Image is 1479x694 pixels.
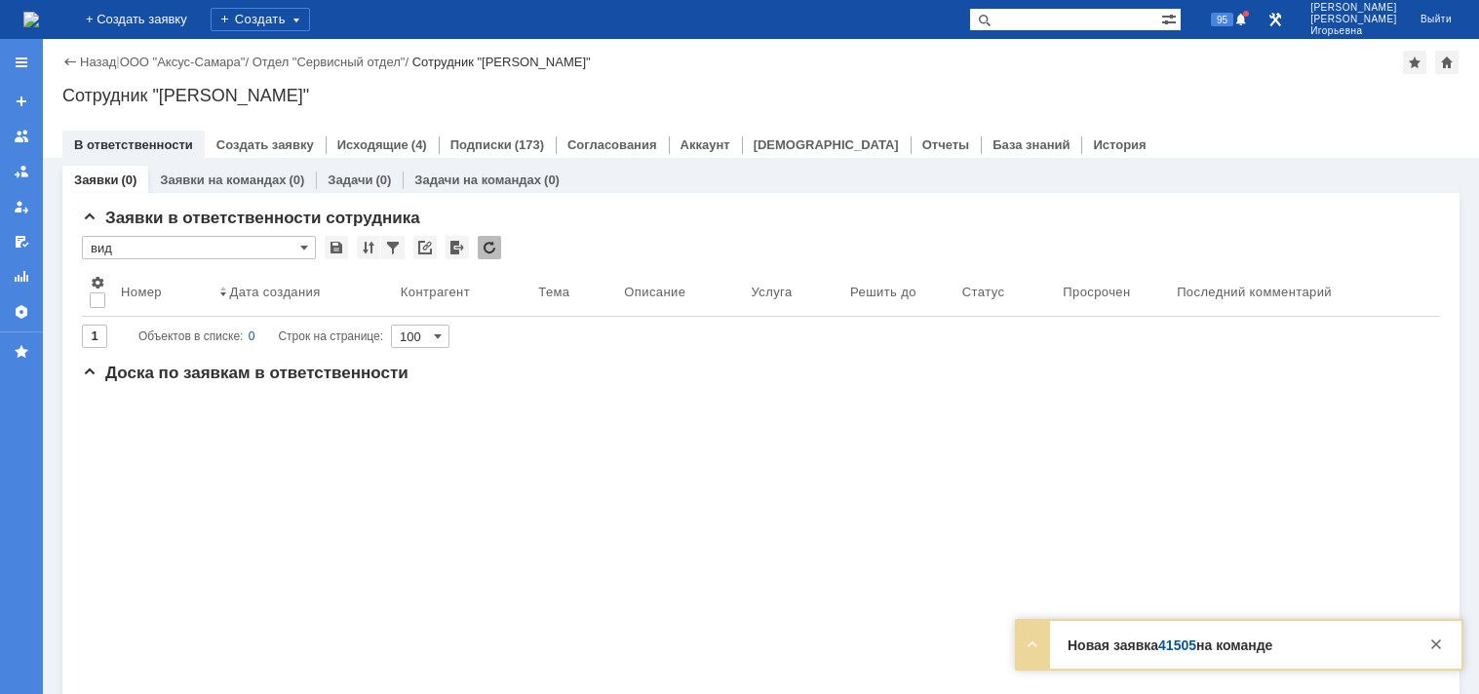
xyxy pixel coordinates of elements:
div: Сохранить вид [325,236,348,259]
div: (0) [375,173,391,187]
a: Согласования [567,137,657,152]
a: Перейти в интерфейс администратора [1264,8,1287,31]
a: Заявки [74,173,118,187]
th: Дата создания [212,267,392,317]
div: Контрагент [401,285,470,299]
th: Тема [530,267,616,317]
div: (0) [289,173,304,187]
a: База знаний [992,137,1070,152]
span: 95 [1211,13,1233,26]
th: Контрагент [393,267,530,317]
span: Расширенный поиск [1161,9,1181,27]
div: Решить до [850,285,916,299]
span: Заявки в ответственности сотрудника [82,209,420,227]
div: (0) [121,173,136,187]
a: [DEMOGRAPHIC_DATA] [754,137,899,152]
div: Фильтрация... [381,236,405,259]
a: История [1093,137,1146,152]
a: Настройки [6,296,37,328]
div: | [116,54,119,68]
div: Развернуть [1021,633,1044,656]
div: Статус [962,285,1004,299]
a: Отдел "Сервисный отдел" [253,55,406,69]
div: Сотрудник "[PERSON_NAME]" [412,55,591,69]
div: Сотрудник "[PERSON_NAME]" [62,86,1460,105]
div: Дата создания [229,285,320,299]
a: Задачи [328,173,372,187]
span: Объектов в списке: [138,329,243,343]
div: Тема [538,285,569,299]
a: Отчеты [6,261,37,292]
span: Настройки [90,275,105,290]
a: Создать заявку [216,137,314,152]
div: Добавить в избранное [1403,51,1426,74]
th: Услуга [744,267,843,317]
a: Мои заявки [6,191,37,222]
a: Заявки на командах [160,173,286,187]
a: Исходящие [337,137,409,152]
div: Создать [211,8,310,31]
div: Обновлять список [478,236,501,259]
div: Услуга [752,285,793,299]
a: Задачи на командах [414,173,541,187]
a: Создать заявку [6,86,37,117]
div: Закрыть [1424,633,1448,656]
th: Статус [954,267,1055,317]
strong: Новая заявка на команде [1068,637,1272,653]
a: В ответственности [74,137,193,152]
a: Мои согласования [6,226,37,257]
span: [PERSON_NAME] [1310,2,1397,14]
a: Перейти на домашнюю страницу [23,12,39,27]
div: 0 [249,325,255,348]
a: Назад [80,55,116,69]
div: Номер [121,285,162,299]
div: Сортировка... [357,236,380,259]
a: ООО "Аксус-Самара" [120,55,246,69]
a: 41505 [1158,637,1196,653]
div: Последний комментарий [1177,285,1332,299]
th: Номер [113,267,212,317]
span: Игорьевна [1310,25,1397,37]
div: / [253,55,412,69]
a: Заявки на командах [6,121,37,152]
div: (4) [411,137,427,152]
div: (173) [515,137,544,152]
i: Строк на странице: [138,325,383,348]
div: Экспорт списка [446,236,469,259]
div: (0) [544,173,560,187]
div: Скопировать ссылку на список [413,236,437,259]
span: Доска по заявкам в ответственности [82,364,409,382]
div: Просрочен [1063,285,1130,299]
a: Подписки [450,137,512,152]
div: Описание [624,285,685,299]
div: Сделать домашней страницей [1435,51,1459,74]
a: Заявки в моей ответственности [6,156,37,187]
a: Аккаунт [681,137,730,152]
img: logo [23,12,39,27]
a: Отчеты [922,137,970,152]
div: / [120,55,253,69]
span: [PERSON_NAME] [1310,14,1397,25]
